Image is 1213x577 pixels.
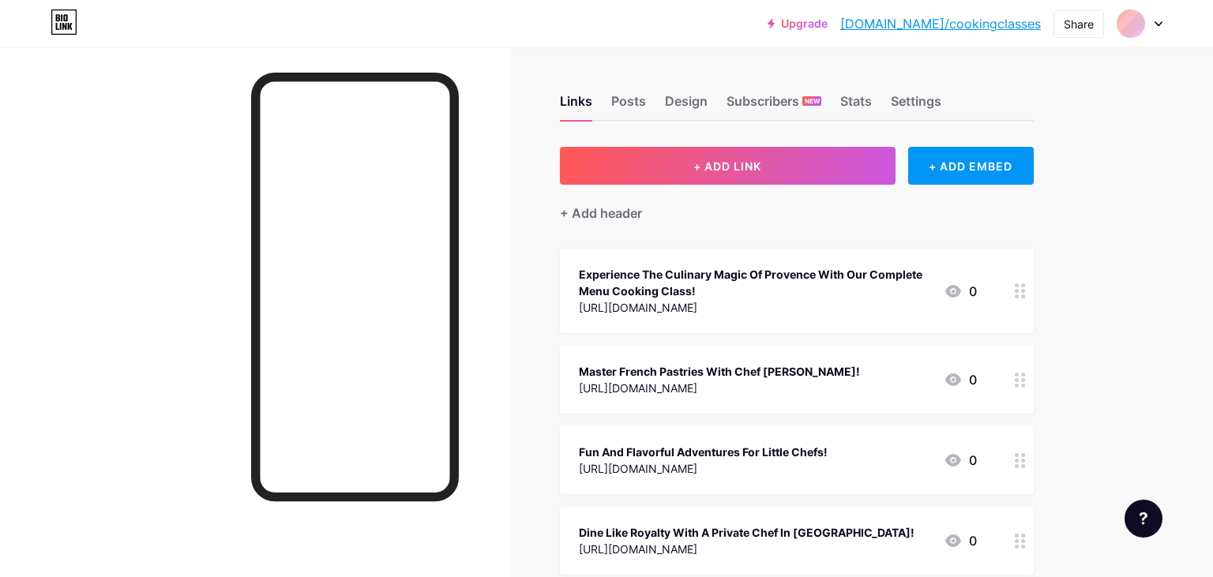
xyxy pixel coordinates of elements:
[944,531,977,550] div: 0
[693,159,761,173] span: + ADD LINK
[560,204,642,223] div: + Add header
[727,92,821,120] div: Subscribers
[891,92,941,120] div: Settings
[579,444,828,460] div: Fun And Flavorful Adventures For Little Chefs!
[579,380,860,396] div: [URL][DOMAIN_NAME]
[579,460,828,477] div: [URL][DOMAIN_NAME]
[908,147,1034,185] div: + ADD EMBED
[944,370,977,389] div: 0
[560,92,592,120] div: Links
[579,266,931,299] div: Experience The Culinary Magic Of Provence With Our Complete Menu Cooking Class!
[840,92,872,120] div: Stats
[579,299,931,316] div: [URL][DOMAIN_NAME]
[560,147,896,185] button: + ADD LINK
[1064,16,1094,32] div: Share
[944,451,977,470] div: 0
[579,541,914,557] div: [URL][DOMAIN_NAME]
[611,92,646,120] div: Posts
[840,14,1041,33] a: [DOMAIN_NAME]/cookingclasses
[579,363,860,380] div: Master French Pastries With Chef [PERSON_NAME]!
[665,92,708,120] div: Design
[768,17,828,30] a: Upgrade
[579,524,914,541] div: Dine Like Royalty With A Private Chef In [GEOGRAPHIC_DATA]!
[805,96,820,106] span: NEW
[944,282,977,301] div: 0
